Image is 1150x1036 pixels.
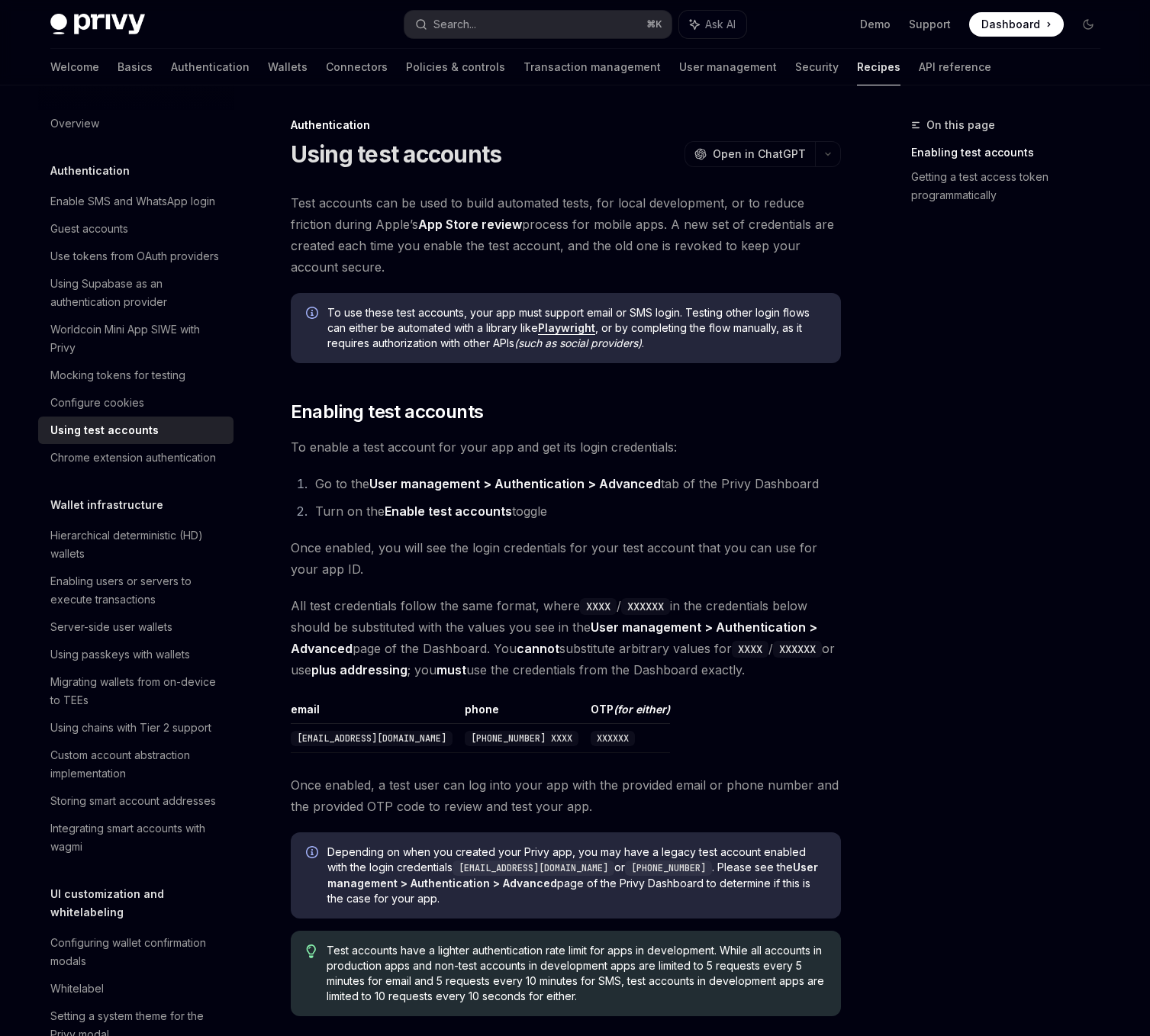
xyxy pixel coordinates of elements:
a: Custom account abstraction implementation [38,742,234,787]
a: plus addressing [311,662,407,678]
a: Worldcoin Mini App SIWE with Privy [38,316,234,362]
code: [PHONE_NUMBER] [625,861,712,876]
div: Custom account abstraction implementation [50,746,224,783]
strong: User management > Authentication > Advanced [369,476,661,491]
a: Policies & controls [406,49,505,85]
div: Using passkeys with wallets [50,645,190,664]
div: Using chains with Tier 2 support [50,719,211,737]
a: Using test accounts [38,417,234,444]
code: XXXX [580,598,617,615]
a: Migrating wallets from on-device to TEEs [38,668,234,714]
a: Whitelabel [38,975,234,1002]
div: Using Supabase as an authentication provider [50,275,224,311]
em: (for either) [614,703,670,716]
code: [EMAIL_ADDRESS][DOMAIN_NAME] [291,731,453,746]
a: Integrating smart accounts with wagmi [38,815,234,861]
button: Ask AI [679,11,746,38]
code: XXXX [732,641,768,658]
span: Depending on when you created your Privy app, you may have a legacy test account enabled with the... [327,845,826,906]
h5: Authentication [50,162,130,180]
div: Authentication [291,117,841,133]
a: Dashboard [969,12,1064,37]
a: Enabling test accounts [911,140,1113,165]
a: Mocking tokens for testing [38,362,234,389]
div: Configure cookies [50,394,144,412]
a: Overview [38,110,234,137]
a: Enabling users or servers to execute transactions [38,568,234,613]
svg: Info [306,307,321,322]
a: Playwright [538,321,595,335]
h1: Using test accounts [291,140,502,168]
a: Using Supabase as an authentication provider [38,270,234,316]
div: Worldcoin Mini App SIWE with Privy [50,320,224,357]
a: Getting a test access token programmatically [911,165,1113,208]
span: Enabling test accounts [291,400,484,424]
span: Ask AI [705,17,736,32]
span: ⌘ K [646,18,662,31]
img: dark logo [50,14,145,35]
a: Enable SMS and WhatsApp login [38,188,234,215]
code: [EMAIL_ADDRESS][DOMAIN_NAME] [453,861,614,876]
th: OTP [585,702,670,724]
div: Migrating wallets from on-device to TEEs [50,673,224,709]
span: On this page [926,116,995,134]
a: Transaction management [523,49,661,85]
span: Once enabled, a test user can log into your app with the provided email or phone number and the p... [291,774,841,817]
strong: cannot [517,641,559,656]
a: Using passkeys with wallets [38,641,234,668]
a: Security [795,49,839,85]
em: (such as social providers) [514,336,642,349]
a: Guest accounts [38,215,234,243]
span: Once enabled, you will see the login credentials for your test account that you can use for your ... [291,537,841,580]
li: Turn on the toggle [311,500,841,522]
div: Mocking tokens for testing [50,366,185,384]
a: Hierarchical deterministic (HD) wallets [38,522,234,568]
button: Search...⌘K [404,11,672,38]
div: Overview [50,114,99,133]
a: Authentication [171,49,250,85]
a: API reference [919,49,991,85]
a: Using chains with Tier 2 support [38,714,234,742]
a: Server-side user wallets [38,613,234,641]
span: To use these test accounts, your app must support email or SMS login. Testing other login flows c... [327,305,826,351]
a: Support [909,17,951,32]
svg: Tip [306,944,317,958]
div: Chrome extension authentication [50,449,216,467]
div: Configuring wallet confirmation modals [50,934,224,970]
code: XXXXXX [773,641,822,658]
div: Using test accounts [50,421,159,439]
span: All test credentials follow the same format, where / in the credentials below should be substitut... [291,595,841,680]
a: User management [679,49,777,85]
a: Configure cookies [38,389,234,417]
h5: UI customization and whitelabeling [50,885,234,922]
span: Dashboard [981,17,1040,32]
th: email [291,702,459,724]
div: Enable SMS and WhatsApp login [50,192,215,211]
code: XXXXXX [591,731,635,746]
span: Test accounts have a lighter authentication rate limit for apps in development. While all account... [327,943,825,1004]
a: Recipes [857,49,900,85]
code: [PHONE_NUMBER] XXXX [465,731,578,746]
span: To enable a test account for your app and get its login credentials: [291,436,841,458]
a: Wallets [268,49,308,85]
div: Use tokens from OAuth providers [50,247,219,265]
button: Toggle dark mode [1076,12,1100,37]
div: Hierarchical deterministic (HD) wallets [50,526,224,563]
a: Basics [118,49,153,85]
a: Configuring wallet confirmation modals [38,929,234,975]
div: Enabling users or servers to execute transactions [50,572,224,609]
h5: Wallet infrastructure [50,496,163,514]
span: Test accounts can be used to build automated tests, for local development, or to reduce friction ... [291,192,841,278]
th: phone [459,702,585,724]
a: App Store review [418,217,522,233]
a: Chrome extension authentication [38,444,234,471]
a: Welcome [50,49,99,85]
button: Open in ChatGPT [685,141,815,167]
li: Go to the tab of the Privy Dashboard [311,473,841,494]
svg: Info [306,846,321,861]
div: Whitelabel [50,980,104,998]
a: Storing smart account addresses [38,787,234,815]
a: Demo [860,17,891,32]
div: Guest accounts [50,220,128,238]
div: Integrating smart accounts with wagmi [50,819,224,856]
